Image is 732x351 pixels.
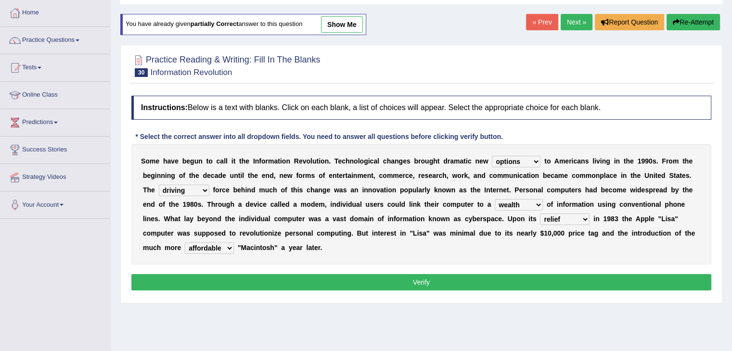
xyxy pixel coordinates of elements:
[349,157,354,165] b: n
[576,172,580,179] b: o
[644,172,649,179] b: U
[558,172,564,179] b: m
[266,157,268,165] b: r
[238,172,241,179] b: t
[649,157,653,165] b: 0
[278,157,280,165] b: t
[259,186,265,194] b: m
[338,157,342,165] b: e
[613,172,617,179] b: e
[346,157,350,165] b: h
[147,186,151,194] b: h
[418,157,421,165] b: r
[215,172,218,179] b: a
[141,103,188,112] b: Instructions:
[259,157,261,165] b: f
[329,172,333,179] b: e
[287,172,293,179] b: w
[333,172,337,179] b: n
[475,157,479,165] b: n
[373,157,377,165] b: a
[391,157,395,165] b: a
[175,157,179,165] b: e
[569,157,571,165] b: r
[270,172,274,179] b: d
[215,186,219,194] b: o
[592,157,594,165] b: l
[519,172,523,179] b: c
[657,172,661,179] b: e
[554,157,559,165] b: A
[191,172,195,179] b: h
[233,157,236,165] b: t
[682,172,686,179] b: e
[517,172,519,179] b: i
[311,172,315,179] b: s
[377,157,379,165] b: l
[241,186,245,194] b: h
[306,157,310,165] b: o
[179,172,183,179] b: o
[448,157,450,165] b: r
[547,172,551,179] b: e
[143,172,147,179] b: b
[565,157,569,165] b: e
[155,157,159,165] b: e
[685,157,689,165] b: h
[206,157,209,165] b: t
[211,172,215,179] b: c
[477,172,482,179] b: n
[237,186,241,194] b: e
[452,172,457,179] b: w
[145,157,150,165] b: o
[649,172,654,179] b: n
[666,157,668,165] b: r
[421,172,425,179] b: e
[689,157,693,165] b: e
[442,172,447,179] b: h
[596,157,600,165] b: v
[163,157,167,165] b: h
[483,157,488,165] b: w
[425,157,429,165] b: u
[466,157,468,165] b: i
[600,157,602,165] b: i
[443,157,448,165] b: d
[418,172,421,179] b: r
[600,172,604,179] b: p
[403,157,407,165] b: e
[353,172,358,179] b: n
[224,157,226,165] b: l
[367,172,372,179] b: n
[606,172,610,179] b: a
[219,186,222,194] b: r
[653,157,656,165] b: s
[602,157,606,165] b: n
[319,172,323,179] b: o
[579,172,585,179] b: m
[481,172,486,179] b: d
[307,186,310,194] b: c
[151,186,155,194] b: e
[141,157,145,165] b: S
[428,172,432,179] b: e
[609,172,613,179] b: c
[564,172,568,179] b: e
[345,172,347,179] b: t
[354,157,358,165] b: o
[220,157,224,165] b: a
[624,157,626,165] b: t
[606,157,610,165] b: g
[131,53,321,77] h2: Practice Reading & Writing: Fill In The Blanks
[342,157,346,165] b: c
[222,186,226,194] b: c
[269,186,273,194] b: c
[429,157,434,165] b: g
[343,172,345,179] b: r
[303,172,305,179] b: r
[251,186,256,194] b: d
[147,172,151,179] b: e
[383,172,387,179] b: o
[194,157,199,165] b: u
[150,68,232,77] small: Information Revolution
